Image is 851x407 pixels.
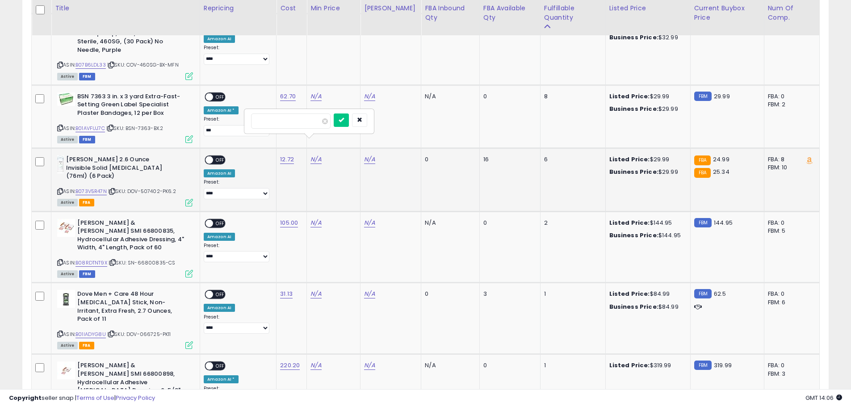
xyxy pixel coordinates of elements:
span: 62.5 [714,290,726,298]
img: 51i2rfMhQeL._SL40_.jpg [57,92,75,106]
div: Preset: [204,179,270,199]
div: Cost [280,4,303,13]
span: | SKU: DOV-507402-PK6.2 [108,188,176,195]
span: OFF [213,362,227,370]
div: FBM: 10 [768,164,813,172]
a: N/A [310,361,321,370]
a: B01AVFUJ7C [75,125,105,132]
div: 0 [425,290,472,298]
div: 0 [483,361,533,369]
span: 24.99 [713,155,729,164]
span: All listings currently available for purchase on Amazon [57,342,78,349]
div: Fulfillable Quantity [544,4,602,22]
div: Amazon AI * [204,375,239,383]
a: Privacy Policy [116,394,155,402]
strong: Copyright [9,394,42,402]
a: N/A [364,290,375,298]
a: 62.70 [280,92,296,101]
b: [PERSON_NAME] 2.6 Ounce Invisible Solid [MEDICAL_DATA] (76ml) (6 Pack) [66,155,175,183]
div: Preset: [204,116,270,136]
span: OFF [213,291,227,298]
div: Title [55,4,196,13]
span: OFF [213,219,227,227]
div: 16 [483,155,533,164]
div: FBA: 0 [768,92,813,101]
div: Amazon AI * [204,106,239,114]
div: Amazon AI [204,233,235,241]
div: 0 [425,155,472,164]
span: All listings currently available for purchase on Amazon [57,136,78,143]
div: $29.99 [609,155,683,164]
div: Repricing [204,4,273,13]
b: Business Price: [609,33,658,42]
div: FBM: 6 [768,298,813,306]
a: B07B6LDL33 [75,61,106,69]
span: OFF [213,93,227,101]
span: 144.95 [714,218,733,227]
span: FBA [79,199,94,206]
img: 31ua0ZbJOYL._SL40_.jpg [57,290,75,308]
span: All listings currently available for purchase on Amazon [57,199,78,206]
div: FBA: 0 [768,361,813,369]
div: 6 [544,155,599,164]
img: 410BLF0k6XL._SL40_.jpg [57,219,75,237]
b: Business Price: [609,302,658,311]
div: $29.99 [609,92,683,101]
div: ASIN: [57,290,193,348]
div: ASIN: [57,21,193,79]
div: $29.99 [609,105,683,113]
div: ASIN: [57,219,193,277]
div: $144.95 [609,231,683,239]
div: 0 [483,92,533,101]
b: [PERSON_NAME] & [PERSON_NAME] SMI 66800835, Hydrocellular Adhesive Dressing, 4" Width, 4" Length,... [77,219,186,254]
small: FBA [694,168,711,178]
div: Current Buybox Price [694,4,760,22]
small: FBM [694,289,712,298]
div: Amazon AI [204,169,235,177]
div: Preset: [204,45,270,65]
b: Listed Price: [609,92,650,101]
a: B08RDTNT9X [75,259,107,267]
div: FBM: 3 [768,370,813,378]
b: Dove Men + Care 48 Hour [MEDICAL_DATA] Stick, Non-Irritant, Extra Fresh, 2.7 Ounces, Pack of 11 [77,290,186,325]
img: 31LMnTn0+ZL._SL40_.jpg [57,361,75,379]
div: $84.99 [609,303,683,311]
div: FBA: 0 [768,290,813,298]
div: [PERSON_NAME] [364,4,417,13]
div: Amazon AI [204,304,235,312]
div: N/A [425,92,472,101]
a: 31.13 [280,290,293,298]
a: N/A [364,155,375,164]
span: All listings currently available for purchase on Amazon [57,73,78,80]
span: | SKU: BSN-7363-BX.2 [106,125,163,132]
div: 8 [544,92,599,101]
a: N/A [364,218,375,227]
span: FBM [79,270,95,278]
div: ASIN: [57,155,193,205]
div: FBM: 5 [768,227,813,235]
a: 105.00 [280,218,298,227]
div: $32.99 [609,34,683,42]
a: B073V5R47N [75,188,107,195]
span: FBM [79,136,95,143]
span: 25.34 [713,168,729,176]
div: FBA: 8 [768,155,813,164]
div: $144.95 [609,219,683,227]
span: | SKU: SN-66800835-CS [109,259,176,266]
b: Listed Price: [609,155,650,164]
span: 2025-09-11 14:06 GMT [805,394,842,402]
span: FBA [79,342,94,349]
span: | SKU: DOV-066725-PK11 [107,331,171,338]
div: Preset: [204,243,270,263]
span: 29.99 [714,92,730,101]
b: BSN 7363 3 in. x 3 yard Extra-Fast-Setting Green Label Specialist Plaster Bandages, 12 per Box [77,92,186,120]
b: Business Price: [609,105,658,113]
a: 12.72 [280,155,294,164]
a: N/A [310,218,321,227]
div: 1 [544,361,599,369]
a: N/A [364,92,375,101]
div: Preset: [204,314,270,334]
div: $29.99 [609,168,683,176]
a: N/A [310,92,321,101]
a: N/A [310,155,321,164]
